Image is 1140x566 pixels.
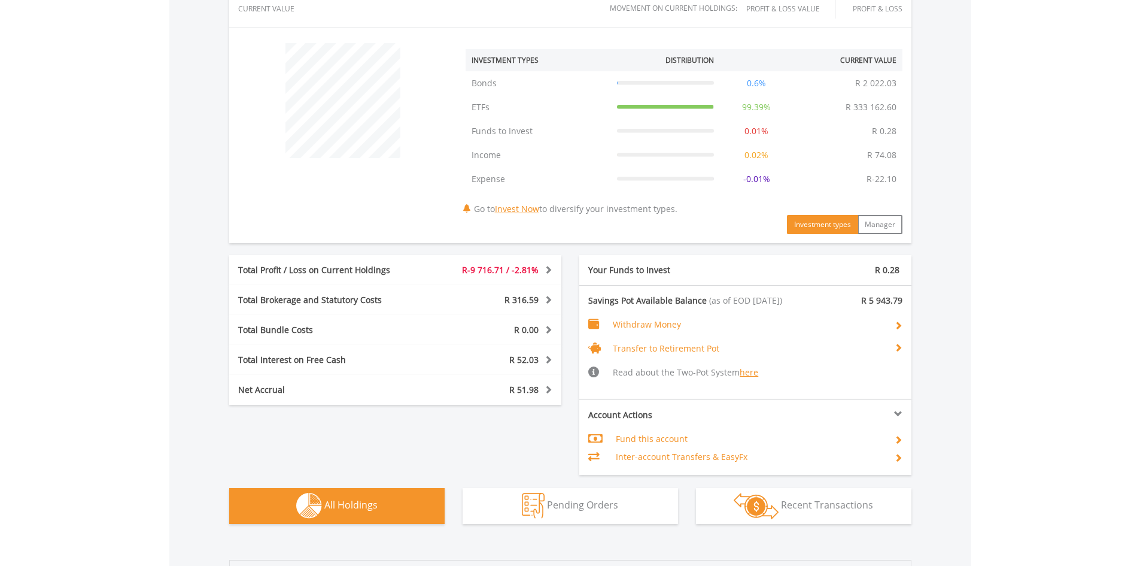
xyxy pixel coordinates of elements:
td: R 2 022.03 [849,71,902,95]
td: Bonds [466,71,611,95]
td: 0.02% [720,143,793,167]
div: CURRENT VALUE [238,5,328,13]
div: Total Brokerage and Statutory Costs [229,294,423,306]
td: R 0.28 [866,119,902,143]
div: Go to to diversify your investment types. [457,37,911,234]
button: Recent Transactions [696,488,911,524]
td: Inter-account Transfers & EasyFx [616,448,884,466]
span: (as of EOD [DATE]) [709,295,782,306]
button: All Holdings [229,488,445,524]
span: Pending Orders [547,498,618,511]
span: Recent Transactions [781,498,873,511]
div: R 5 943.79 [828,295,911,307]
div: Total Bundle Costs [229,324,423,336]
th: Current Value [793,49,902,71]
span: R 0.00 [514,324,539,335]
td: Funds to Invest [466,119,611,143]
div: Net Accrual [229,384,423,396]
div: Distribution [665,55,714,65]
img: holdings-wht.png [296,493,322,519]
div: Profit & Loss [850,5,902,13]
span: Withdraw Money [613,319,681,330]
a: Invest Now [495,203,539,214]
div: Movement on Current Holdings: [610,4,737,12]
div: Total Profit / Loss on Current Holdings [229,264,423,276]
span: All Holdings [324,498,378,511]
td: R-22.10 [861,167,902,191]
span: R 0.28 [875,264,899,276]
td: -0.01% [720,167,793,191]
div: Total Interest on Free Cash [229,354,423,366]
td: 0.6% [720,71,793,95]
div: Profit & Loss Value [743,5,835,13]
td: Fund this account [616,430,884,448]
span: Transfer to Retirement Pot [613,343,719,354]
span: R-9 716.71 / -2.81% [462,264,539,276]
span: Read about the Two-Pot System [613,367,758,378]
div: Account Actions [579,409,746,421]
a: here [740,367,758,378]
td: Expense [466,167,611,191]
span: R 52.03 [509,354,539,365]
img: pending_instructions-wht.png [522,493,545,519]
button: Investment types [787,215,858,234]
td: R 333 162.60 [840,95,902,119]
button: Manager [858,215,902,234]
td: R 74.08 [861,143,902,167]
button: Pending Orders [463,488,678,524]
th: Investment Types [466,49,611,71]
span: Savings Pot Available Balance [588,295,707,306]
span: R 316.59 [504,294,539,305]
div: Your Funds to Invest [579,264,746,276]
td: 99.39% [720,95,793,119]
td: 0.01% [720,119,793,143]
td: ETFs [466,95,611,119]
td: Income [466,143,611,167]
span: R 51.98 [509,384,539,395]
img: transactions-zar-wht.png [734,493,779,519]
